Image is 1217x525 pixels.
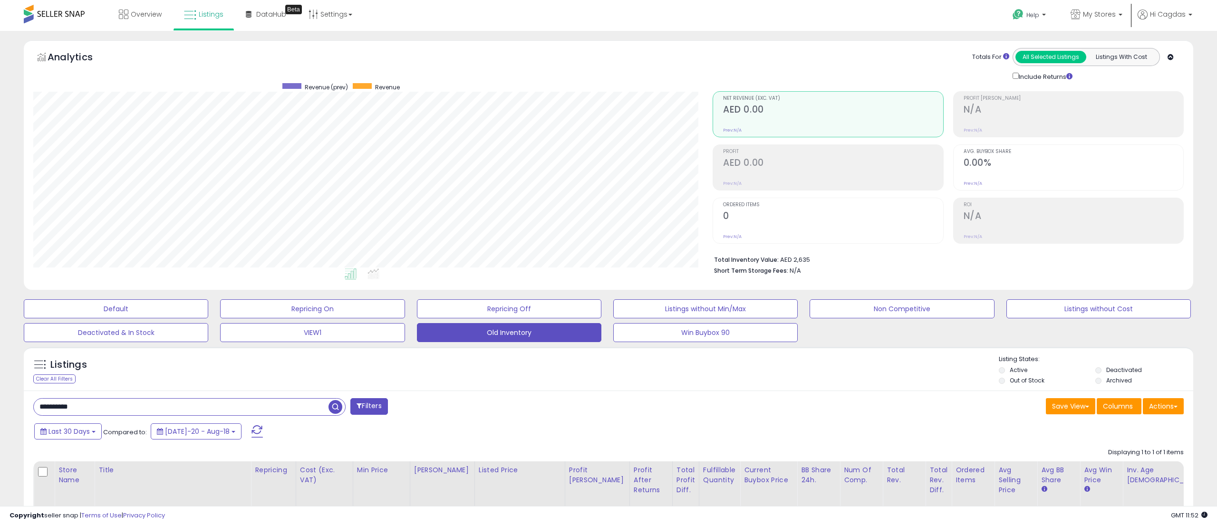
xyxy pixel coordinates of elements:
[964,127,982,133] small: Prev: N/A
[634,465,668,495] div: Profit After Returns
[1012,9,1024,20] i: Get Help
[1015,51,1086,63] button: All Selected Listings
[964,202,1183,208] span: ROI
[1108,448,1184,457] div: Displaying 1 to 1 of 1 items
[165,427,230,436] span: [DATE]-20 - Aug-18
[1084,485,1090,494] small: Avg Win Price.
[1026,11,1039,19] span: Help
[24,299,208,318] button: Default
[844,465,879,485] div: Num of Comp.
[220,299,405,318] button: Repricing On
[744,465,793,485] div: Current Buybox Price
[199,10,223,19] span: Listings
[81,511,122,520] a: Terms of Use
[1006,299,1191,318] button: Listings without Cost
[1097,398,1141,414] button: Columns
[1010,366,1027,374] label: Active
[801,465,836,485] div: BB Share 24h.
[613,323,798,342] button: Win Buybox 90
[1084,465,1119,485] div: Avg Win Price
[34,423,102,439] button: Last 30 Days
[999,355,1193,364] p: Listing States:
[48,50,111,66] h5: Analytics
[964,96,1183,101] span: Profit [PERSON_NAME]
[723,157,943,170] h2: AED 0.00
[479,465,561,475] div: Listed Price
[300,465,349,485] div: Cost (Exc. VAT)
[50,358,87,372] h5: Listings
[123,511,165,520] a: Privacy Policy
[48,427,90,436] span: Last 30 Days
[417,323,601,342] button: Old Inventory
[714,256,779,264] b: Total Inventory Value:
[1138,10,1192,31] a: Hi Cagdas
[790,266,801,275] span: N/A
[714,253,1177,265] li: AED 2,635
[10,511,44,520] strong: Copyright
[1041,485,1047,494] small: Avg BB Share.
[357,465,406,475] div: Min Price
[414,465,471,475] div: [PERSON_NAME]
[723,96,943,101] span: Net Revenue (Exc. VAT)
[703,465,736,485] div: Fulfillable Quantity
[569,465,626,485] div: Profit [PERSON_NAME]
[1143,398,1184,414] button: Actions
[964,149,1183,154] span: Avg. Buybox Share
[255,465,291,475] div: Repricing
[58,465,90,485] div: Store Name
[964,234,982,239] small: Prev: N/A
[723,149,943,154] span: Profit
[1083,10,1116,19] span: My Stores
[956,465,990,485] div: Ordered Items
[964,104,1183,117] h2: N/A
[810,299,994,318] button: Non Competitive
[103,428,147,437] span: Compared to:
[723,202,943,208] span: Ordered Items
[964,210,1183,223] h2: N/A
[24,323,208,342] button: Deactivated & In Stock
[256,10,286,19] span: DataHub
[1010,376,1044,384] label: Out of Stock
[723,234,742,239] small: Prev: N/A
[972,53,1009,62] div: Totals For
[998,465,1033,495] div: Avg Selling Price
[417,299,601,318] button: Repricing Off
[131,10,162,19] span: Overview
[676,465,695,495] div: Total Profit Diff.
[723,181,742,186] small: Prev: N/A
[723,210,943,223] h2: 0
[220,323,405,342] button: VIEW1
[305,83,348,91] span: Revenue (prev)
[10,511,165,520] div: seller snap | |
[714,267,788,275] b: Short Term Storage Fees:
[723,127,742,133] small: Prev: N/A
[375,83,400,91] span: Revenue
[98,465,247,475] div: Title
[285,5,302,14] div: Tooltip anchor
[1041,465,1076,485] div: Avg BB Share
[613,299,798,318] button: Listings without Min/Max
[151,423,241,439] button: [DATE]-20 - Aug-18
[1150,10,1186,19] span: Hi Cagdas
[1005,71,1084,82] div: Include Returns
[1086,51,1157,63] button: Listings With Cost
[33,374,76,383] div: Clear All Filters
[964,181,982,186] small: Prev: N/A
[964,157,1183,170] h2: 0.00%
[723,104,943,117] h2: AED 0.00
[1106,376,1132,384] label: Archived
[1005,1,1055,31] a: Help
[1046,398,1095,414] button: Save View
[887,465,921,485] div: Total Rev.
[929,465,947,495] div: Total Rev. Diff.
[350,398,387,415] button: Filters
[1106,366,1142,374] label: Deactivated
[1103,401,1133,411] span: Columns
[1171,511,1207,520] span: 2025-09-18 11:52 GMT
